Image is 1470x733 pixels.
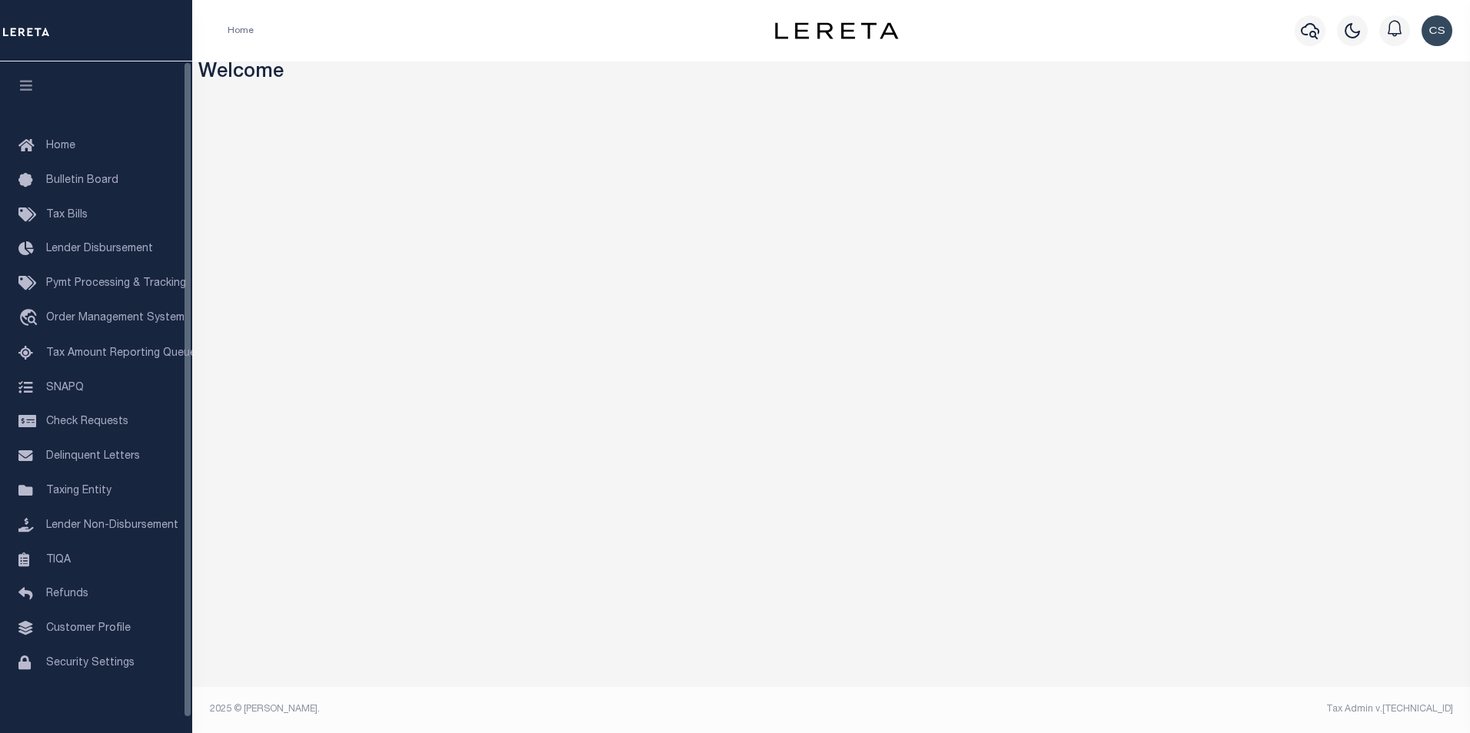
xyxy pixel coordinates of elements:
[46,416,128,427] span: Check Requests
[228,24,254,38] li: Home
[46,278,186,289] span: Pymt Processing & Tracking
[46,210,88,221] span: Tax Bills
[46,520,178,531] span: Lender Non-Disbursement
[46,313,185,323] span: Order Management System
[46,623,131,634] span: Customer Profile
[46,141,75,151] span: Home
[46,486,111,496] span: Taxing Entity
[46,175,118,186] span: Bulletin Board
[46,554,71,565] span: TIQA
[46,382,84,393] span: SNAPQ
[775,22,898,39] img: logo-dark.svg
[46,589,88,599] span: Refunds
[198,702,832,716] div: 2025 © [PERSON_NAME].
[1422,15,1452,46] img: svg+xml;base64,PHN2ZyB4bWxucz0iaHR0cDovL3d3dy53My5vcmcvMjAwMC9zdmciIHBvaW50ZXItZXZlbnRzPSJub25lIi...
[46,244,153,254] span: Lender Disbursement
[843,702,1453,716] div: Tax Admin v.[TECHNICAL_ID]
[46,451,140,462] span: Delinquent Letters
[198,61,1465,85] h3: Welcome
[46,348,196,359] span: Tax Amount Reporting Queue
[46,658,135,668] span: Security Settings
[18,309,43,329] i: travel_explore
